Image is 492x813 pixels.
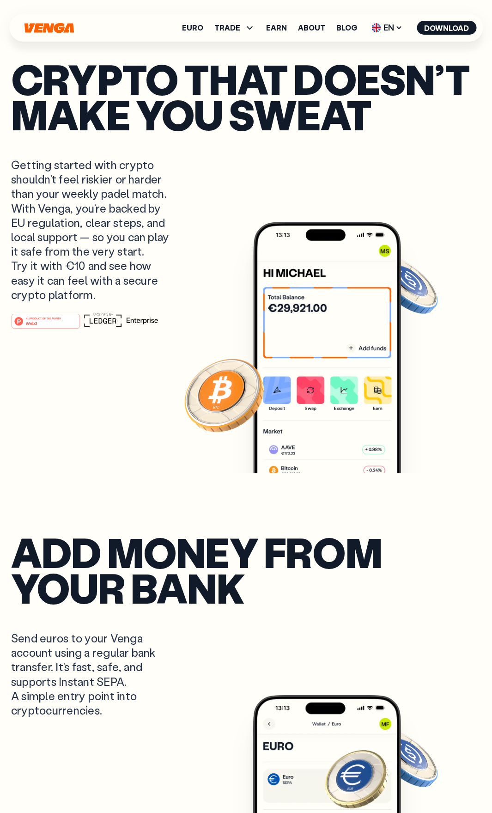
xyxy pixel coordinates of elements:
[373,252,440,318] img: Solana
[11,534,382,605] h1: Add money from your bank
[182,353,266,436] img: Bitcoin
[253,222,401,532] img: Venga app preview
[214,22,255,33] span: TRADE
[182,24,203,31] a: Euro
[417,21,476,35] button: Download
[214,24,240,31] span: TRADE
[26,321,37,326] tspan: Web3
[11,158,177,302] p: Getting started with crypto shouldn’t feel riskier or harder than your weekly padel match. With V...
[373,725,440,792] img: Solana
[11,319,80,331] a: #1 PRODUCT OF THE MONTHWeb3
[11,631,177,717] p: Send euros to your Venga account using a regular bank transfer. It’s fast, safe, and supports Ins...
[266,24,287,31] a: Earn
[26,317,61,320] tspan: #1 PRODUCT OF THE MONTH
[368,20,406,35] span: EN
[23,23,75,33] svg: Home
[298,24,325,31] a: About
[11,61,481,132] h1: Crypto that doesn’t make you sweat
[336,24,357,31] a: Blog
[371,23,381,32] img: flag-uk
